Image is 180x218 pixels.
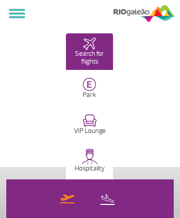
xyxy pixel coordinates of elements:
button: Hospitality [66,143,113,179]
img: hospitality.svg [82,149,98,165]
img: carParkingHome.svg [83,78,96,91]
p: Hospitality [75,165,105,173]
p: VIP Lounge [74,127,106,135]
p: Park [83,91,96,99]
button: Search for flights [66,33,113,70]
button: VIP Lounge [66,106,113,143]
img: airplaneHomeActive.svg [83,38,96,50]
img: vipRoom.svg [83,114,97,127]
p: Search for flights [71,50,108,66]
button: Park [66,70,113,106]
